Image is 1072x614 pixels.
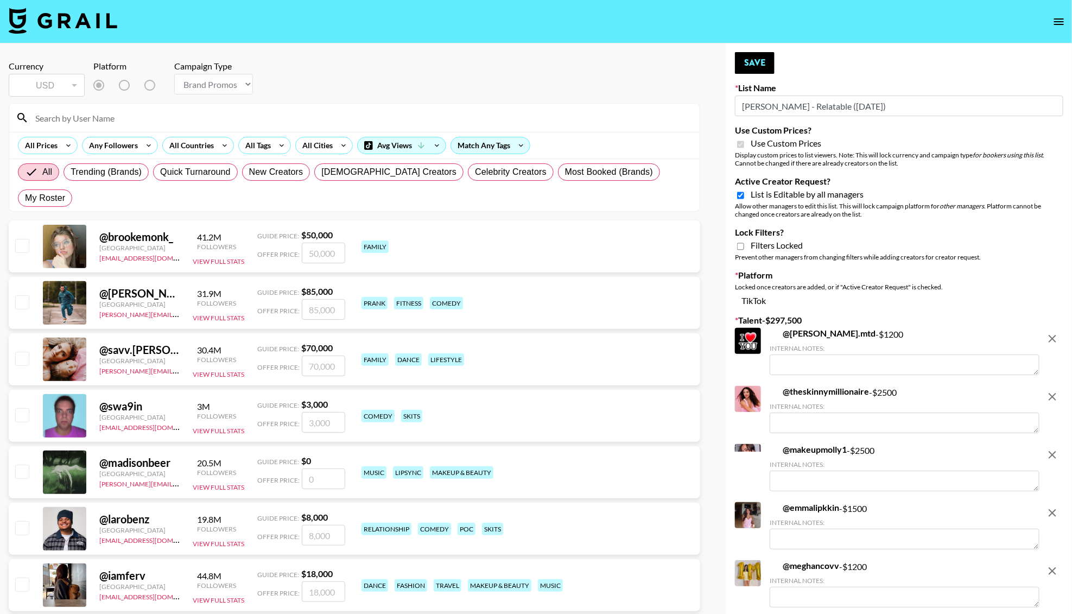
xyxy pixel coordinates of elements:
[99,343,180,357] div: @ savv.[PERSON_NAME]
[770,394,778,402] img: TikTok
[310,455,320,466] strong: $ 0
[267,476,309,484] span: Offer Price:
[475,166,547,179] span: Celebrity Creators
[110,77,128,94] img: TikTok
[770,568,778,577] img: TikTok
[735,83,1063,93] label: List Name
[83,137,140,154] div: Any Followers
[565,166,653,179] span: Most Booked (Brands)
[491,523,512,535] div: skits
[267,514,308,522] span: Guide Price:
[735,270,1063,281] label: Platform
[99,413,180,421] div: [GEOGRAPHIC_DATA]
[770,409,1039,417] div: Internal Notes:
[403,297,433,309] div: fitness
[99,365,260,375] a: [PERSON_NAME][EMAIL_ADDRESS][DOMAIN_NAME]
[267,571,308,579] span: Guide Price:
[99,470,180,478] div: [GEOGRAPHIC_DATA]
[99,400,180,413] div: @ swa9in
[267,533,309,541] span: Offer Price:
[751,240,803,251] span: Filters Locked
[193,540,244,548] button: View Full Stats
[735,176,1063,187] label: Active Creator Request?
[99,357,180,365] div: [GEOGRAPHIC_DATA]
[1042,393,1063,414] button: remove
[99,300,180,308] div: [GEOGRAPHIC_DATA]
[214,571,253,581] div: 44.8M
[410,410,432,422] div: skits
[371,466,396,479] div: music
[1048,11,1070,33] button: open drawer
[770,336,778,344] img: TikTok
[547,579,572,592] div: music
[371,523,421,535] div: relationship
[42,166,52,179] span: All
[193,345,210,363] img: TikTok
[214,288,253,299] div: 31.9M
[770,583,1039,591] div: Internal Notes:
[310,399,337,409] strong: $ 3,000
[93,61,222,72] div: Platform
[310,286,342,296] strong: $ 85,000
[439,466,503,479] div: makeup & beauty
[99,421,208,432] a: [EMAIL_ADDRESS][DOMAIN_NAME]
[735,283,1063,291] div: Locked once creators are added, or if "Active Creator Request" is checked.
[99,230,180,244] div: @ brookemonk_
[196,77,213,94] img: YouTube
[371,579,397,592] div: dance
[9,8,117,34] img: Grail Talent
[193,289,210,306] img: TikTok
[214,299,253,307] div: Followers
[226,61,305,72] div: Campaign Type
[770,393,1039,440] div: - $ 2500
[214,232,253,243] div: 41.2M
[371,353,398,366] div: family
[193,427,244,435] button: View Full Stats
[358,137,446,154] div: Avg Views
[770,351,1039,359] div: Internal Notes:
[751,189,864,200] span: List is Editable by all managers
[321,166,456,179] span: [DEMOGRAPHIC_DATA] Creators
[735,151,1063,167] div: Display custom prices to list viewers. Note: This will lock currency and campaign type . Cannot b...
[735,253,1063,261] div: Prevent other managers from changing filters while adding creators for creator request.
[193,596,244,604] button: View Full Stats
[9,61,85,72] div: Currency
[770,509,1039,556] div: - $ 1500
[751,138,821,149] span: Use Custom Prices
[310,343,342,353] strong: $ 70,000
[99,569,180,583] div: @ iamferv
[193,232,210,250] img: TikTok
[770,509,839,520] a: @emmalipkkin
[311,243,354,263] input: 50,000
[214,401,253,412] div: 3M
[193,257,244,265] button: View Full Stats
[18,137,60,154] div: All Prices
[311,299,354,320] input: 85,000
[163,137,216,154] div: All Countries
[311,525,354,546] input: 8,000
[735,295,1063,313] div: TikTok
[99,456,180,470] div: @ madisonbeer
[99,583,180,591] div: [GEOGRAPHIC_DATA]
[770,510,778,518] img: TikTok
[214,581,253,590] div: Followers
[267,458,308,466] span: Guide Price:
[214,469,253,477] div: Followers
[193,515,210,532] img: TikTok
[11,76,83,95] div: USD
[770,525,1039,533] div: Internal Notes:
[1042,451,1063,472] button: remove
[770,451,847,461] a: @makeupmolly1
[310,512,337,522] strong: $ 8,000
[1042,334,1063,356] button: remove
[193,571,210,588] img: TikTok
[9,72,85,99] div: Currency is locked to USD
[99,534,208,545] a: [EMAIL_ADDRESS][DOMAIN_NAME]
[214,412,253,420] div: Followers
[99,287,180,300] div: @ [PERSON_NAME].[PERSON_NAME]
[371,410,404,422] div: comedy
[477,579,541,592] div: makeup & beauty
[439,297,472,309] div: comedy
[404,353,431,366] div: dance
[310,568,342,579] strong: $ 18,000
